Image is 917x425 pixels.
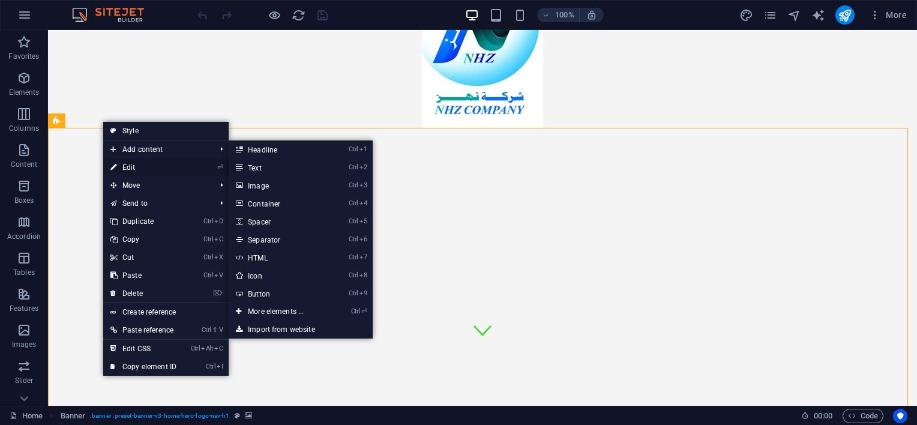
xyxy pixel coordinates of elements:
[219,326,223,334] i: V
[801,409,833,423] h6: Session time
[61,409,252,423] nav: breadcrumb
[10,409,43,423] a: Click to cancel selection. Double-click to open Pages
[349,163,358,171] i: Ctrl
[292,8,305,22] i: Reload page
[359,145,367,153] i: 1
[103,194,211,212] a: Send to
[13,268,35,277] p: Tables
[103,340,184,358] a: CtrlAltCEdit CSS
[229,231,328,249] a: Ctrl6Separator
[349,289,358,297] i: Ctrl
[229,194,328,212] a: Ctrl4Container
[359,217,367,225] i: 5
[201,345,213,352] i: Alt
[69,8,159,22] img: Editor Logo
[361,307,367,315] i: ⏎
[229,158,328,176] a: Ctrl2Text
[349,181,358,189] i: Ctrl
[291,8,305,22] button: reload
[229,303,328,321] a: Ctrl⏎More elements ...
[103,267,184,285] a: CtrlVPaste
[739,8,754,22] button: design
[359,199,367,207] i: 4
[359,289,367,297] i: 9
[9,124,39,133] p: Columns
[235,412,240,419] i: This element is a customizable preset
[586,10,597,20] i: On resize automatically adjust zoom level to fit chosen device.
[212,326,218,334] i: ⇧
[229,140,328,158] a: Ctrl1Headline
[349,271,358,279] i: Ctrl
[869,9,907,21] span: More
[206,363,215,370] i: Ctrl
[214,253,223,261] i: X
[217,163,223,171] i: ⏎
[229,249,328,267] a: Ctrl7HTML
[10,304,38,313] p: Features
[349,235,358,243] i: Ctrl
[359,271,367,279] i: 8
[787,8,801,22] i: Navigator
[103,303,229,321] a: Create reference
[359,235,367,243] i: 6
[9,88,40,97] p: Elements
[835,5,855,25] button: publish
[359,163,367,171] i: 2
[267,8,281,22] button: Click here to leave preview mode and continue editing
[61,409,86,423] span: Click to select. Double-click to edit
[349,199,358,207] i: Ctrl
[814,409,832,423] span: 00 00
[787,8,802,22] button: navigator
[838,8,852,22] i: Publish
[103,158,184,176] a: ⏎Edit
[12,340,37,349] p: Images
[14,196,34,205] p: Boxes
[229,285,328,303] a: Ctrl9Button
[229,321,373,339] a: Import from website
[203,217,213,225] i: Ctrl
[351,307,361,315] i: Ctrl
[11,160,37,169] p: Content
[822,411,824,420] span: :
[103,249,184,267] a: CtrlXCut
[103,285,184,303] a: ⌦Delete
[359,181,367,189] i: 3
[202,326,211,334] i: Ctrl
[214,345,223,352] i: C
[7,232,41,241] p: Accordion
[103,140,211,158] span: Add content
[214,235,223,243] i: C
[843,409,883,423] button: Code
[763,8,778,22] button: pages
[359,253,367,261] i: 7
[103,321,184,339] a: Ctrl⇧VPaste reference
[8,52,39,61] p: Favorites
[103,122,229,140] a: Style
[103,231,184,249] a: CtrlCCopy
[893,409,907,423] button: Usercentrics
[213,289,223,297] i: ⌦
[217,363,223,370] i: I
[203,271,213,279] i: Ctrl
[214,271,223,279] i: V
[229,267,328,285] a: Ctrl8Icon
[848,409,878,423] span: Code
[245,412,252,419] i: This element contains a background
[229,176,328,194] a: Ctrl3Image
[191,345,200,352] i: Ctrl
[763,8,777,22] i: Pages (Ctrl+Alt+S)
[349,145,358,153] i: Ctrl
[349,217,358,225] i: Ctrl
[90,409,229,423] span: . banner .preset-banner-v3-home-hero-logo-nav-h1
[103,176,211,194] span: Move
[811,8,826,22] button: text_generator
[537,8,580,22] button: 100%
[103,212,184,231] a: CtrlDDuplicate
[555,8,574,22] h6: 100%
[203,235,213,243] i: Ctrl
[15,376,34,385] p: Slider
[739,8,753,22] i: Design (Ctrl+Alt+Y)
[103,358,184,376] a: CtrlICopy element ID
[203,253,213,261] i: Ctrl
[229,212,328,231] a: Ctrl5Spacer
